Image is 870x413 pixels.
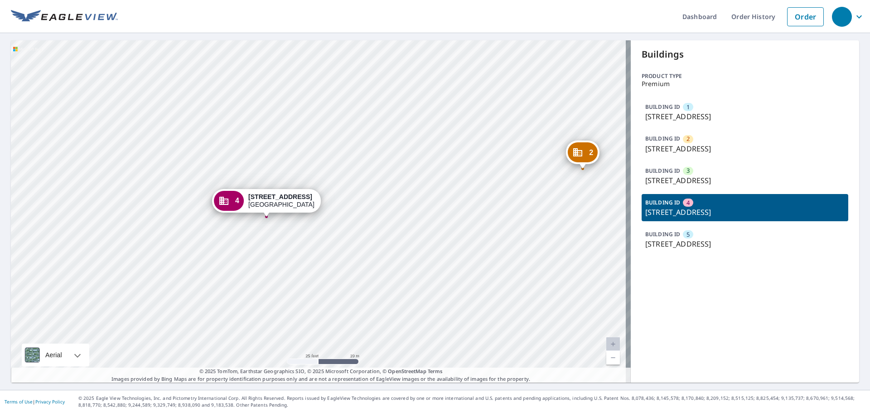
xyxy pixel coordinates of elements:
[606,351,620,364] a: Current Level 20, Zoom Out
[35,398,65,405] a: Privacy Policy
[645,175,845,186] p: [STREET_ADDRESS]
[686,135,690,143] span: 2
[199,368,443,375] span: © 2025 TomTom, Earthstar Geographics SIO, © 2025 Microsoft Corporation, ©
[566,141,599,169] div: Dropped pin, building 2, Commercial property, 258 Victoria Dr Bridgewater, NJ 08807
[645,199,680,206] p: BUILDING ID
[686,230,690,239] span: 5
[248,193,312,200] strong: [STREET_ADDRESS]
[686,166,690,175] span: 3
[235,197,239,204] span: 4
[5,399,65,404] p: |
[686,103,690,112] span: 1
[645,135,680,142] p: BUILDING ID
[645,230,680,238] p: BUILDING ID
[642,72,848,80] p: Product type
[645,111,845,122] p: [STREET_ADDRESS]
[248,193,314,209] div: [GEOGRAPHIC_DATA]
[645,143,845,154] p: [STREET_ADDRESS]
[642,80,848,87] p: Premium
[212,189,321,217] div: Dropped pin, building 4, Commercial property, 459 Victoria Dr Bridgewater, NJ 08807
[388,368,426,374] a: OpenStreetMap
[606,337,620,351] a: Current Level 20, Zoom In Disabled
[645,167,680,175] p: BUILDING ID
[11,10,118,24] img: EV Logo
[589,149,593,156] span: 2
[78,395,865,408] p: © 2025 Eagle View Technologies, Inc. and Pictometry International Corp. All Rights Reserved. Repo...
[11,368,631,383] p: Images provided by Bing Maps are for property identification purposes only and are not a represen...
[686,199,690,207] span: 4
[5,398,33,405] a: Terms of Use
[787,7,824,26] a: Order
[645,103,680,111] p: BUILDING ID
[428,368,443,374] a: Terms
[642,48,848,61] p: Buildings
[43,344,65,366] div: Aerial
[645,207,845,218] p: [STREET_ADDRESS]
[645,238,845,249] p: [STREET_ADDRESS]
[22,344,89,366] div: Aerial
